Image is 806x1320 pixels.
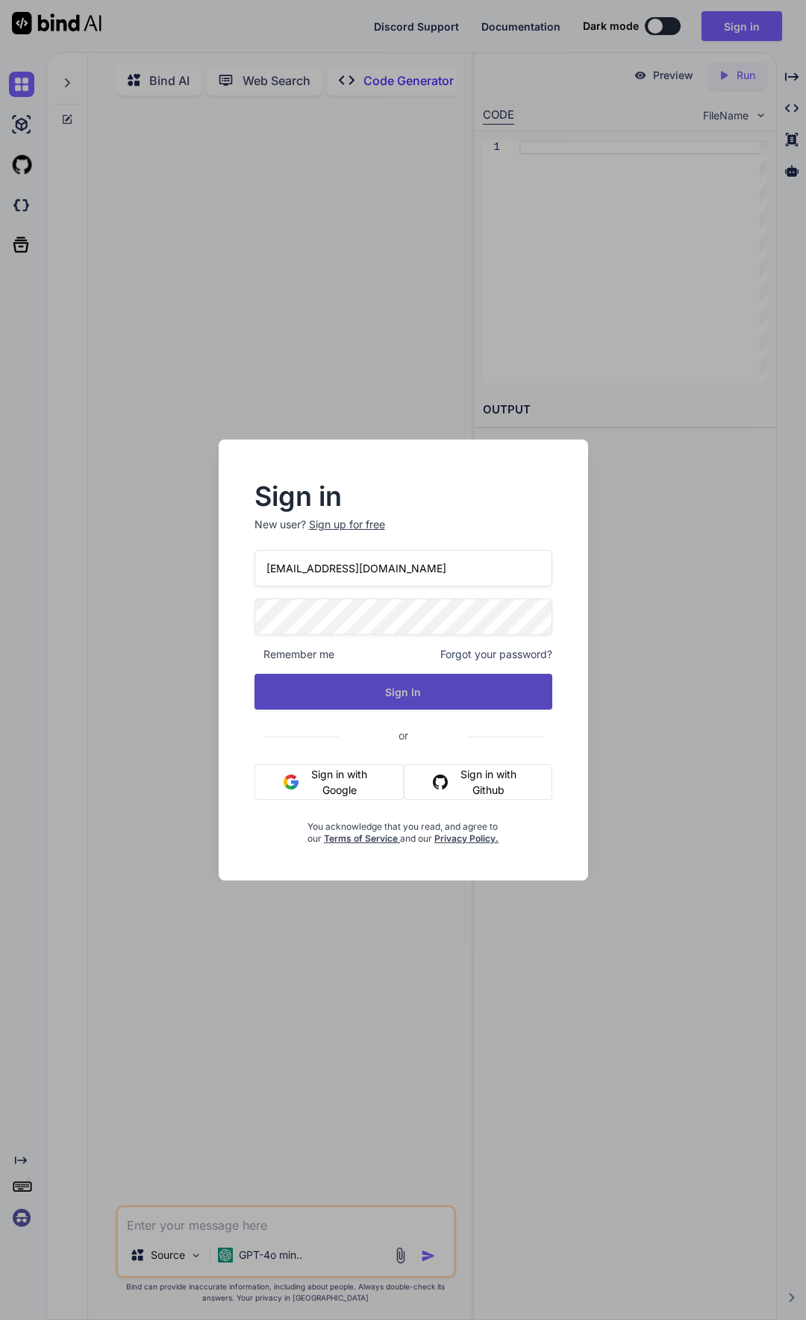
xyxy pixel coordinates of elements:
h2: Sign in [254,484,552,508]
span: Remember me [254,647,334,662]
a: Terms of Service [324,833,400,844]
input: Login or Email [254,550,552,587]
button: Sign in with Github [404,764,552,800]
img: github [433,775,448,789]
button: Sign In [254,674,552,710]
a: Privacy Policy. [434,833,499,844]
div: You acknowledge that you read, and agree to our and our [304,812,502,845]
span: Forgot your password? [440,647,552,662]
img: google [284,775,299,789]
p: New user? [254,517,552,550]
span: or [339,717,468,754]
button: Sign in with Google [254,764,404,800]
div: Sign up for free [309,517,385,532]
